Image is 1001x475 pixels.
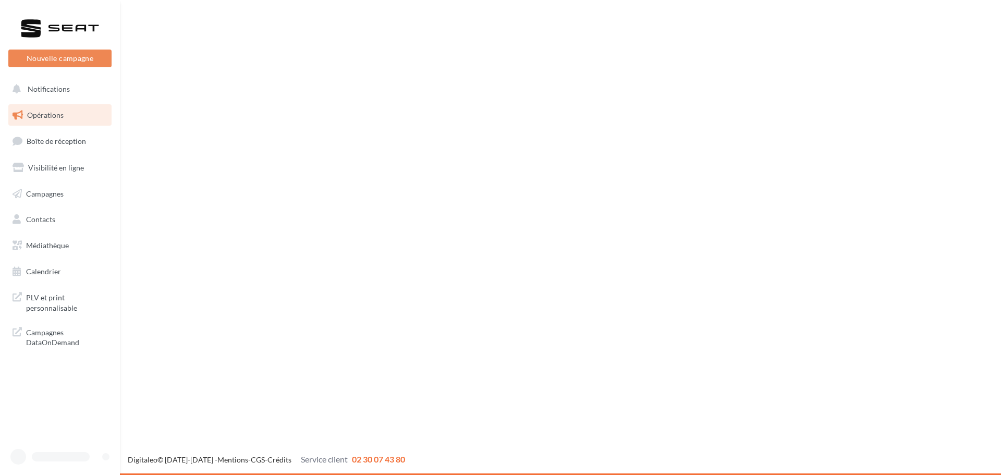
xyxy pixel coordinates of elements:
[6,209,114,230] a: Contacts
[267,455,291,464] a: Crédits
[217,455,248,464] a: Mentions
[6,104,114,126] a: Opérations
[6,235,114,257] a: Médiathèque
[26,290,107,313] span: PLV et print personnalisable
[26,241,69,250] span: Médiathèque
[352,454,405,464] span: 02 30 07 43 80
[301,454,348,464] span: Service client
[27,137,86,145] span: Boîte de réception
[26,215,55,224] span: Contacts
[6,183,114,205] a: Campagnes
[26,267,61,276] span: Calendrier
[6,261,114,283] a: Calendrier
[26,325,107,348] span: Campagnes DataOnDemand
[6,130,114,152] a: Boîte de réception
[8,50,112,67] button: Nouvelle campagne
[28,84,70,93] span: Notifications
[28,163,84,172] span: Visibilité en ligne
[6,321,114,352] a: Campagnes DataOnDemand
[27,111,64,119] span: Opérations
[26,189,64,198] span: Campagnes
[6,286,114,317] a: PLV et print personnalisable
[128,455,405,464] span: © [DATE]-[DATE] - - -
[251,455,265,464] a: CGS
[6,78,109,100] button: Notifications
[6,157,114,179] a: Visibilité en ligne
[128,455,157,464] a: Digitaleo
